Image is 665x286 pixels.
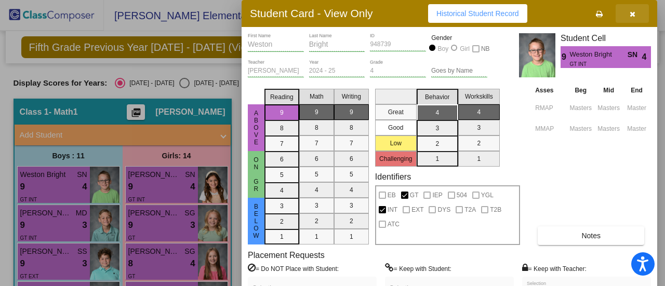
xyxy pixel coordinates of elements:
[581,231,601,240] span: Notes
[388,203,397,216] span: INT
[561,51,569,63] span: 9
[251,156,261,193] span: On Gr
[436,9,519,18] span: Historical Student Record
[428,4,527,23] button: Historical Student Record
[251,110,261,146] span: Above
[569,49,627,60] span: Weston Bright
[388,218,400,230] span: ATC
[481,43,490,55] span: NB
[622,85,651,96] th: End
[459,44,470,53] div: Girl
[642,51,651,63] span: 4
[457,189,467,201] span: 504
[432,189,442,201] span: IEP
[431,33,487,43] mat-label: Gender
[481,189,494,201] span: YGL
[410,189,419,201] span: GT
[388,189,396,201] span: EB
[431,67,487,75] input: goes by name
[561,33,651,43] h3: Student Cell
[370,67,426,75] input: grade
[309,67,365,75] input: year
[566,85,595,96] th: Beg
[248,263,339,274] label: = Do NOT Place with Student:
[538,226,644,245] button: Notes
[385,263,451,274] label: = Keep with Student:
[535,121,564,137] input: assessment
[248,67,304,75] input: teacher
[248,250,325,260] label: Placement Requests
[437,203,450,216] span: DYS
[522,263,587,274] label: = Keep with Teacher:
[535,100,564,116] input: assessment
[370,41,426,48] input: Enter ID
[569,60,620,68] span: GT INT
[628,49,642,60] span: SN
[490,203,501,216] span: T2B
[595,85,622,96] th: Mid
[464,203,476,216] span: T2A
[250,7,373,20] h3: Student Card - View Only
[411,203,423,216] span: EXT
[251,203,261,239] span: Below
[375,172,411,182] label: Identifiers
[533,85,566,96] th: Asses
[437,44,449,53] div: Boy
